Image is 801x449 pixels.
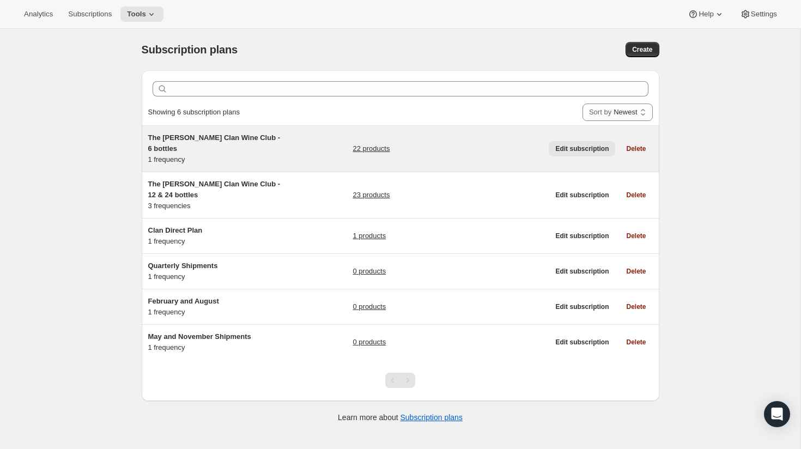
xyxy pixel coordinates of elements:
div: 3 frequencies [148,179,284,211]
div: 1 frequency [148,331,284,353]
span: Edit subscription [555,338,609,347]
button: Help [681,7,731,22]
button: Delete [620,299,652,314]
a: 22 products [353,143,390,154]
div: 1 frequency [148,225,284,247]
span: Delete [626,338,646,347]
span: Edit subscription [555,267,609,276]
button: Delete [620,141,652,156]
span: Tools [127,10,146,19]
span: The [PERSON_NAME] Clan Wine Club - 6 bottles [148,134,281,153]
button: Create [626,42,659,57]
span: Delete [626,144,646,153]
a: 0 products [353,301,386,312]
button: Delete [620,264,652,279]
span: Subscriptions [68,10,112,19]
div: 1 frequency [148,132,284,165]
button: Edit subscription [549,264,615,279]
span: Showing 6 subscription plans [148,108,240,116]
button: Delete [620,228,652,244]
button: Delete [620,187,652,203]
span: Edit subscription [555,232,609,240]
span: February and August [148,297,219,305]
nav: Pagination [385,373,415,388]
span: Clan Direct Plan [148,226,203,234]
button: Subscriptions [62,7,118,22]
span: Delete [626,191,646,199]
span: Delete [626,267,646,276]
a: 1 products [353,230,386,241]
span: Delete [626,232,646,240]
button: Tools [120,7,163,22]
div: Open Intercom Messenger [764,401,790,427]
button: Settings [733,7,784,22]
button: Delete [620,335,652,350]
button: Edit subscription [549,335,615,350]
span: Analytics [24,10,53,19]
button: Edit subscription [549,187,615,203]
span: Settings [751,10,777,19]
span: Quarterly Shipments [148,262,218,270]
span: Subscription plans [142,44,238,56]
span: Edit subscription [555,191,609,199]
div: 1 frequency [148,296,284,318]
span: May and November Shipments [148,332,251,341]
span: Delete [626,302,646,311]
button: Edit subscription [549,141,615,156]
p: Learn more about [338,412,463,423]
span: The [PERSON_NAME] Clan Wine Club - 12 & 24 bottles [148,180,281,199]
span: Edit subscription [555,302,609,311]
button: Analytics [17,7,59,22]
a: Subscription plans [400,413,463,422]
button: Edit subscription [549,228,615,244]
a: 23 products [353,190,390,201]
a: 0 products [353,266,386,277]
button: Edit subscription [549,299,615,314]
span: Help [699,10,713,19]
div: 1 frequency [148,260,284,282]
a: 0 products [353,337,386,348]
span: Edit subscription [555,144,609,153]
span: Create [632,45,652,54]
